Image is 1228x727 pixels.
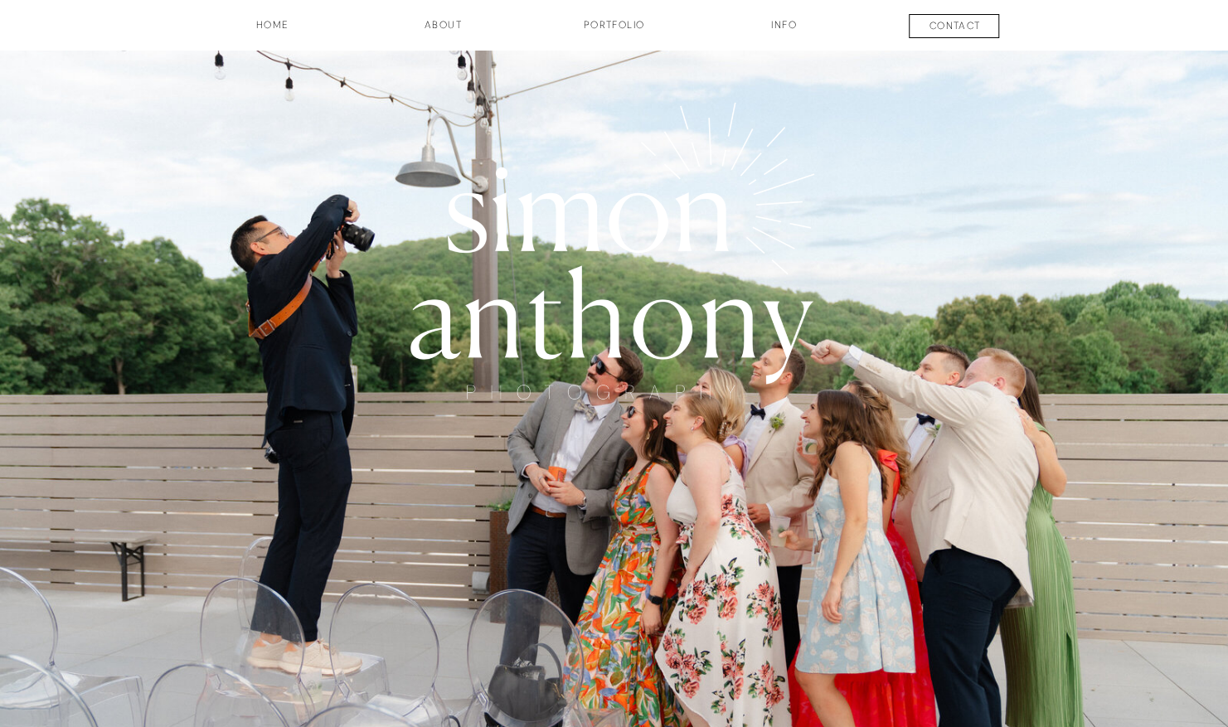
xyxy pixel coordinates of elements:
a: HOME [211,17,334,46]
a: INFO [743,17,826,46]
a: contact [894,18,1017,38]
a: Portfolio [553,17,676,46]
a: about [402,17,485,46]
